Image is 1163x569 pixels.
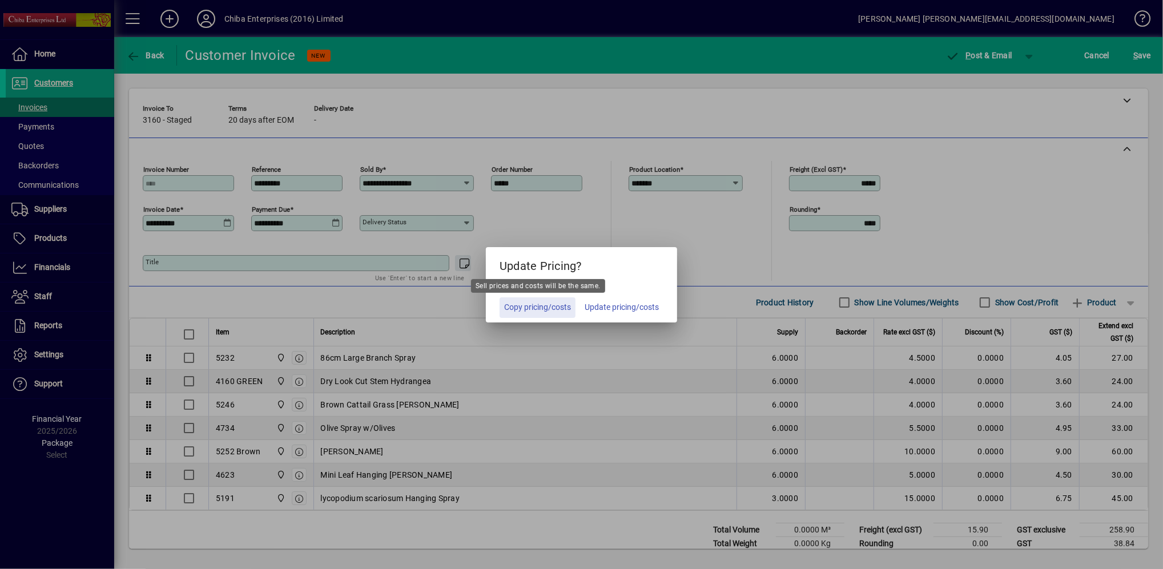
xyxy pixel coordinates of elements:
h5: Update Pricing? [486,247,677,280]
button: Copy pricing/costs [500,297,576,318]
span: Copy pricing/costs [504,301,571,313]
button: Update pricing/costs [580,297,663,318]
span: Update pricing/costs [585,301,659,313]
div: Sell prices and costs will be the same. [471,279,605,293]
